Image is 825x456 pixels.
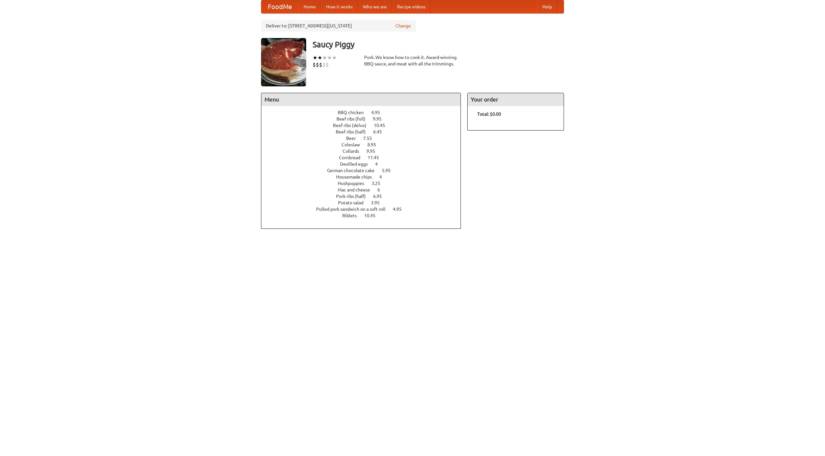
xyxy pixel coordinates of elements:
span: 3.25 [372,181,387,186]
li: ★ [313,54,317,61]
span: Potato salad [338,200,370,205]
span: Coleslaw [342,142,366,147]
span: Housemade chips [336,174,378,179]
a: Change [395,23,411,29]
span: 5.95 [382,168,397,173]
div: Pork. We know how to cook it. Award-winning BBQ sauce, and meat with all the trimmings. [364,54,461,67]
span: 6.95 [373,194,388,199]
span: Devilled eggs [340,161,374,167]
a: Help [537,0,557,13]
a: Beef ribs (half) 6.45 [336,129,394,134]
a: Riblets 10.45 [342,213,387,218]
a: Housemade chips 4 [336,174,394,179]
b: Total: $0.00 [477,112,501,117]
span: Hushpuppies [338,181,371,186]
a: FoodMe [261,0,298,13]
a: Collards 9.95 [343,149,387,154]
a: Beef ribs (full) 9.95 [336,116,393,121]
li: ★ [322,54,327,61]
a: Recipe videos [392,0,431,13]
a: Pulled pork sandwich on a soft roll 4.95 [316,207,413,212]
span: 7.55 [363,136,378,141]
a: German chocolate cake 5.95 [327,168,403,173]
h4: Your order [468,93,564,106]
span: 10.45 [374,123,392,128]
span: Beef ribs (half) [336,129,372,134]
a: Cornbread 11.45 [339,155,391,160]
span: German chocolate cake [327,168,381,173]
span: Pork ribs (half) [336,194,372,199]
span: Collards [343,149,365,154]
span: Riblets [342,213,363,218]
img: angular.jpg [261,38,306,86]
a: Mac and cheese 6 [338,187,392,192]
span: 9.95 [373,116,388,121]
li: ★ [327,54,332,61]
span: 4 [379,174,388,179]
span: 11.45 [368,155,385,160]
li: $ [316,61,319,68]
a: Beer 7.55 [346,136,384,141]
span: 4.95 [371,110,386,115]
span: Mac and cheese [338,187,376,192]
a: Devilled eggs 4 [340,161,390,167]
span: Beef ribs (delux) [333,123,373,128]
a: Coleslaw 8.95 [342,142,388,147]
a: Hushpuppies 3.25 [338,181,392,186]
span: 6 [377,187,386,192]
span: 4 [375,161,384,167]
div: Deliver to: [STREET_ADDRESS][US_STATE] [261,20,416,32]
span: 10.45 [364,213,382,218]
span: 4.95 [393,207,408,212]
a: Beef ribs (delux) 10.45 [333,123,397,128]
span: BBQ chicken [338,110,370,115]
a: BBQ chicken 4.95 [338,110,392,115]
span: Beer [346,136,362,141]
a: Potato salad 3.95 [338,200,392,205]
a: How it works [321,0,358,13]
span: Pulled pork sandwich on a soft roll [316,207,392,212]
li: $ [319,61,322,68]
h3: Saucy Piggy [313,38,564,51]
span: 9.95 [366,149,382,154]
a: Pork ribs (half) 6.95 [336,194,394,199]
span: Cornbread [339,155,367,160]
span: Beef ribs (full) [336,116,372,121]
li: ★ [332,54,337,61]
li: $ [313,61,316,68]
a: Who we are [358,0,392,13]
span: 6.45 [373,129,388,134]
span: 8.95 [367,142,383,147]
span: 3.95 [371,200,386,205]
li: ★ [317,54,322,61]
h4: Menu [261,93,461,106]
li: $ [325,61,329,68]
li: $ [322,61,325,68]
a: Home [298,0,321,13]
